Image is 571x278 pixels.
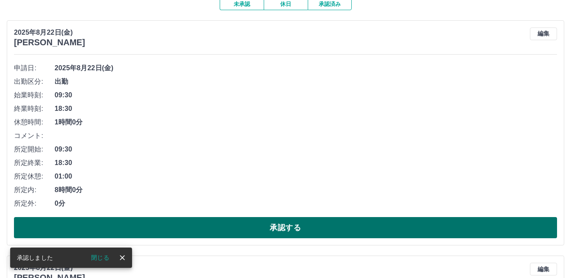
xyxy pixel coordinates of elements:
[530,263,557,275] button: 編集
[14,104,55,114] span: 終業時刻:
[14,144,55,154] span: 所定開始:
[530,28,557,40] button: 編集
[14,131,55,141] span: コメント:
[55,117,557,127] span: 1時間0分
[116,251,129,264] button: close
[14,171,55,182] span: 所定休憩:
[14,77,55,87] span: 出勤区分:
[14,28,85,38] p: 2025年8月22日(金)
[14,38,85,47] h3: [PERSON_NAME]
[17,250,53,265] div: 承認しました
[14,117,55,127] span: 休憩時間:
[55,90,557,100] span: 09:30
[55,63,557,73] span: 2025年8月22日(金)
[55,171,557,182] span: 01:00
[55,198,557,209] span: 0分
[14,90,55,100] span: 始業時刻:
[14,217,557,238] button: 承認する
[84,251,116,264] button: 閉じる
[14,63,55,73] span: 申請日:
[14,198,55,209] span: 所定外:
[55,144,557,154] span: 09:30
[14,263,85,273] p: 2025年8月22日(金)
[14,158,55,168] span: 所定終業:
[55,158,557,168] span: 18:30
[14,185,55,195] span: 所定内:
[55,185,557,195] span: 8時間0分
[55,77,557,87] span: 出勤
[55,104,557,114] span: 18:30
